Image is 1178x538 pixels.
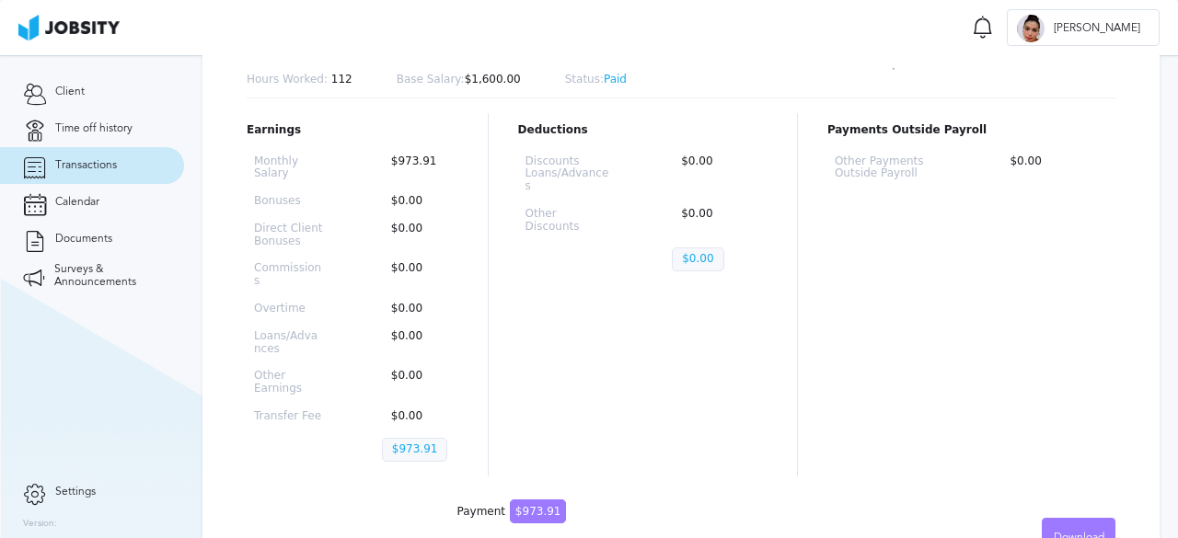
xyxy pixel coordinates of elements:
p: Discounts Loans/Advances [525,155,614,193]
div: Payment [457,506,567,519]
p: $0.00 [672,247,723,271]
p: 112 [247,74,352,86]
div: V [1017,15,1045,42]
p: Earnings [247,124,458,137]
p: Loans/Advances [254,330,323,356]
span: Time off history [55,122,133,135]
p: $0.00 [382,303,451,315]
p: $0.00 [382,262,451,288]
p: Deductions [518,124,768,137]
button: V[PERSON_NAME] [1007,9,1160,46]
span: Client [55,86,85,98]
span: Surveys & Announcements [54,263,161,289]
p: $0.00 [672,208,760,234]
p: Payments Outside Payroll [827,124,1115,137]
p: $0.00 [672,155,760,193]
span: [PERSON_NAME] [1045,22,1149,35]
p: Monthly Salary [254,155,323,181]
p: Commissions [254,262,323,288]
p: $973.91 [382,155,451,181]
p: Transfer Fee [254,410,323,423]
p: Other Payments Outside Payroll [835,155,942,181]
label: Version: [23,519,57,530]
span: Calendar [55,196,99,209]
p: Bonuses [254,195,323,208]
p: $0.00 [382,370,451,395]
img: ab4bad089aa723f57921c736e9817d99.png [18,15,120,40]
span: $973.91 [510,499,567,523]
span: Transactions [55,159,117,172]
p: Overtime [254,303,323,315]
p: $0.00 [382,330,451,356]
span: Base Salary: [397,73,465,86]
span: Hours Worked: [247,73,328,86]
span: Documents [55,233,112,246]
p: $0.00 [382,223,451,248]
p: $1,600.00 [397,74,521,86]
p: $0.00 [382,410,451,423]
span: Settings [55,486,96,498]
p: $973.91 [382,438,448,462]
p: Direct Client Bonuses [254,223,323,248]
p: Paid [565,74,627,86]
p: $0.00 [1000,155,1108,181]
p: $0.00 [382,195,451,208]
span: Status: [565,73,604,86]
p: Other Earnings [254,370,323,395]
p: Other Discounts [525,208,614,234]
